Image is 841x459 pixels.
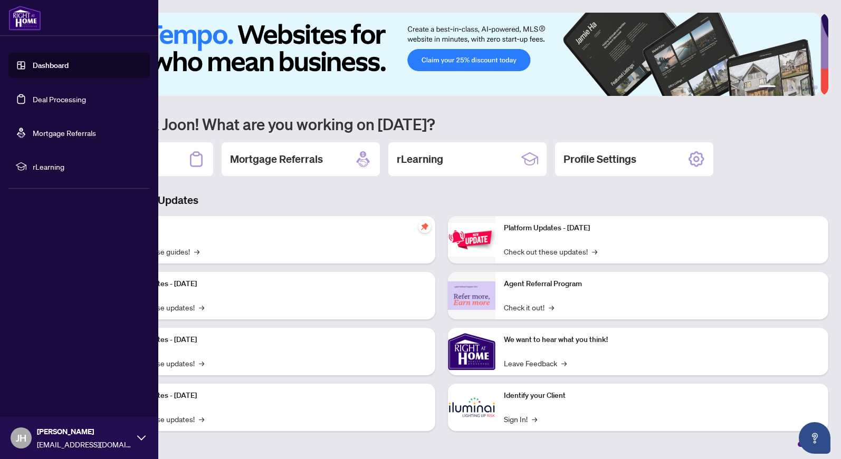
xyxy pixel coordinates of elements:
[33,128,96,138] a: Mortgage Referrals
[111,222,427,234] p: Self-Help
[37,438,132,450] span: [EMAIL_ADDRESS][DOMAIN_NAME]
[504,357,567,369] a: Leave Feedback→
[199,357,204,369] span: →
[111,334,427,346] p: Platform Updates - [DATE]
[33,161,142,172] span: rLearning
[397,152,443,167] h2: rLearning
[504,222,820,234] p: Platform Updates - [DATE]
[592,246,597,257] span: →
[799,422,830,454] button: Open asap
[504,390,820,402] p: Identify your Client
[797,85,801,90] button: 4
[33,94,86,104] a: Deal Processing
[111,278,427,290] p: Platform Updates - [DATE]
[504,246,597,257] a: Check out these updates!→
[33,61,69,70] a: Dashboard
[448,384,495,431] img: Identify your Client
[561,357,567,369] span: →
[504,301,554,313] a: Check it out!→
[504,413,537,425] a: Sign In!→
[448,328,495,375] img: We want to hear what you think!
[37,426,132,437] span: [PERSON_NAME]
[532,413,537,425] span: →
[8,5,41,31] img: logo
[504,334,820,346] p: We want to hear what you think!
[780,85,784,90] button: 2
[199,301,204,313] span: →
[230,152,323,167] h2: Mortgage Referrals
[448,281,495,310] img: Agent Referral Program
[55,114,828,134] h1: Welcome back Joon! What are you working on [DATE]?
[504,278,820,290] p: Agent Referral Program
[55,13,820,96] img: Slide 0
[418,220,431,233] span: pushpin
[788,85,792,90] button: 3
[563,152,636,167] h2: Profile Settings
[194,246,199,257] span: →
[199,413,204,425] span: →
[448,223,495,256] img: Platform Updates - June 23, 2025
[759,85,776,90] button: 1
[805,85,809,90] button: 5
[16,431,26,445] span: JH
[55,193,828,208] h3: Brokerage & Industry Updates
[111,390,427,402] p: Platform Updates - [DATE]
[549,301,554,313] span: →
[814,85,818,90] button: 6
